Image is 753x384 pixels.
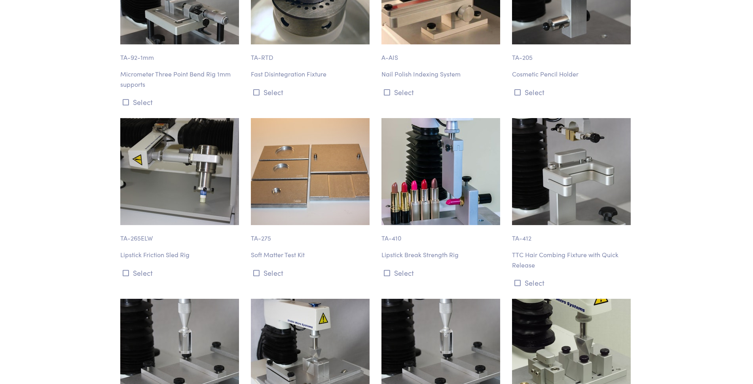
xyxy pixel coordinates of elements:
img: ta-275_soft-matter-test-kit-19.jpg [251,118,370,225]
p: TA-410 [381,225,503,243]
button: Select [512,86,633,99]
p: A-AIS [381,44,503,63]
img: ta-410-lipstick-cantilever-break-strength-rig-clor-array.jpg [381,118,500,225]
p: Cosmetic Pencil Holder [512,69,633,79]
button: Select [251,86,372,99]
p: TA-265ELW [120,225,241,243]
p: TA-RTD [251,44,372,63]
p: Micrometer Three Point Bend Rig 1mm supports [120,69,241,89]
p: Nail Polish Indexing System [381,69,503,79]
button: Select [120,96,241,109]
p: TA-275 [251,225,372,243]
p: TA-92-1mm [120,44,241,63]
p: TA-205 [512,44,633,63]
button: Select [381,86,503,99]
button: Select [512,276,633,289]
p: Lipstick Break Strength Rig [381,250,503,260]
p: Soft Matter Test Kit [251,250,372,260]
p: Fast Disintegration Fixture [251,69,372,79]
button: Select [120,266,241,279]
p: Lipstick Friction Sled Rig [120,250,241,260]
button: Select [251,266,372,279]
p: TTC Hair Combing Fixture with Quick Release [512,250,633,270]
p: TA-412 [512,225,633,243]
img: ta-412_ttc-hair-combing-fixture.jpg [512,118,631,225]
img: ta-265elw-mounting-614.jpg [120,118,239,225]
button: Select [381,266,503,279]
